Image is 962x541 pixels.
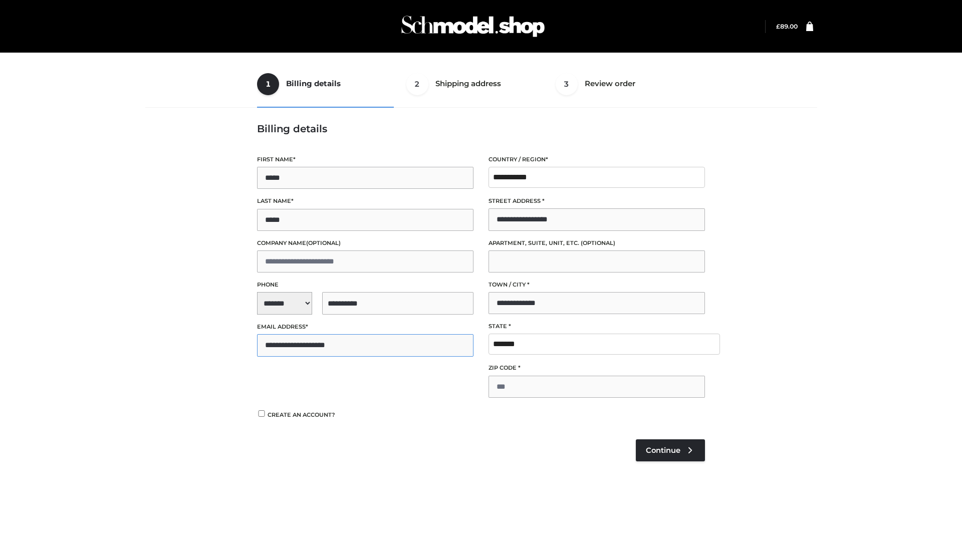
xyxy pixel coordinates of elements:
label: Town / City [489,280,705,290]
label: State [489,322,705,331]
label: Phone [257,280,473,290]
input: Create an account? [257,410,266,417]
span: (optional) [581,239,615,246]
label: Last name [257,196,473,206]
label: First name [257,155,473,164]
h3: Billing details [257,123,705,135]
label: Country / Region [489,155,705,164]
label: Company name [257,238,473,248]
span: Continue [646,446,680,455]
span: Create an account? [268,411,335,418]
a: Continue [636,439,705,461]
span: £ [776,23,780,30]
label: Street address [489,196,705,206]
label: Apartment, suite, unit, etc. [489,238,705,248]
img: Schmodel Admin 964 [398,7,548,46]
a: £89.00 [776,23,798,30]
label: ZIP Code [489,363,705,373]
label: Email address [257,322,473,332]
bdi: 89.00 [776,23,798,30]
span: (optional) [306,239,341,246]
